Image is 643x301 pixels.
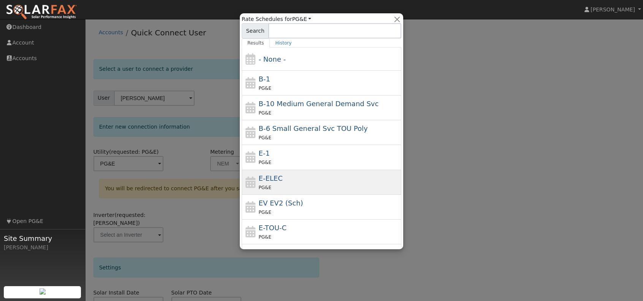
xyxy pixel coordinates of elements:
[242,38,270,48] a: Results
[6,4,77,20] img: SolarFax
[270,38,298,48] a: History
[259,110,271,116] span: PG&E
[259,100,379,108] span: B-10 Medium General Demand Service (Primary Voltage)
[4,233,81,244] span: Site Summary
[259,160,271,165] span: PG&E
[259,210,271,215] span: PG&E
[4,244,81,252] div: [PERSON_NAME]
[242,15,311,23] span: Rate Schedules for
[259,185,271,190] span: PG&E
[292,16,312,22] a: PG&E
[259,234,271,240] span: PG&E
[242,23,269,38] span: Search
[259,75,270,83] span: B-1
[259,174,283,182] span: E-ELEC
[259,149,270,157] span: E-1
[259,86,271,91] span: PG&E
[259,135,271,140] span: PG&E
[259,124,368,132] span: B-6 Small General Service TOU Poly Phase
[591,6,635,13] span: [PERSON_NAME]
[259,55,286,63] span: - None -
[259,224,287,232] span: E-TOU-C
[40,288,46,295] img: retrieve
[259,199,303,207] span: Electric Vehicle EV2 (Sch)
